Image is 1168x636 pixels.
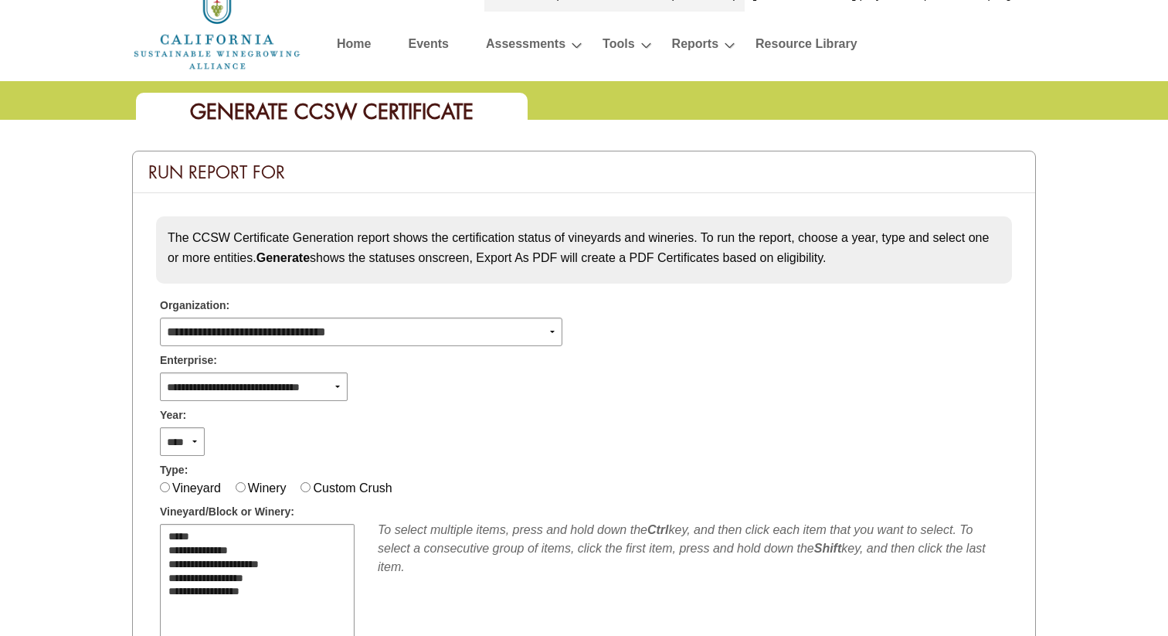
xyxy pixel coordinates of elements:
p: The CCSW Certificate Generation report shows the certification status of vineyards and wineries. ... [168,228,1000,267]
span: Year: [160,407,186,423]
span: Type: [160,462,188,478]
div: Run Report For [133,151,1035,193]
a: Home [132,15,302,28]
div: To select multiple items, press and hold down the key, and then click each item that you want to ... [378,521,1008,576]
a: Tools [603,33,634,60]
a: Events [408,33,448,60]
span: Vineyard/Block or Winery: [160,504,294,520]
a: Reports [672,33,718,60]
span: Organization: [160,298,229,314]
label: Vineyard [172,481,221,495]
label: Winery [248,481,287,495]
a: Home [337,33,371,60]
span: Generate CCSW Certificate [190,98,474,125]
b: Ctrl [647,523,669,536]
label: Custom Crush [313,481,392,495]
a: Assessments [486,33,565,60]
span: Enterprise: [160,352,217,369]
b: Shift [814,542,842,555]
strong: Generate [256,251,310,264]
a: Resource Library [755,33,857,60]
